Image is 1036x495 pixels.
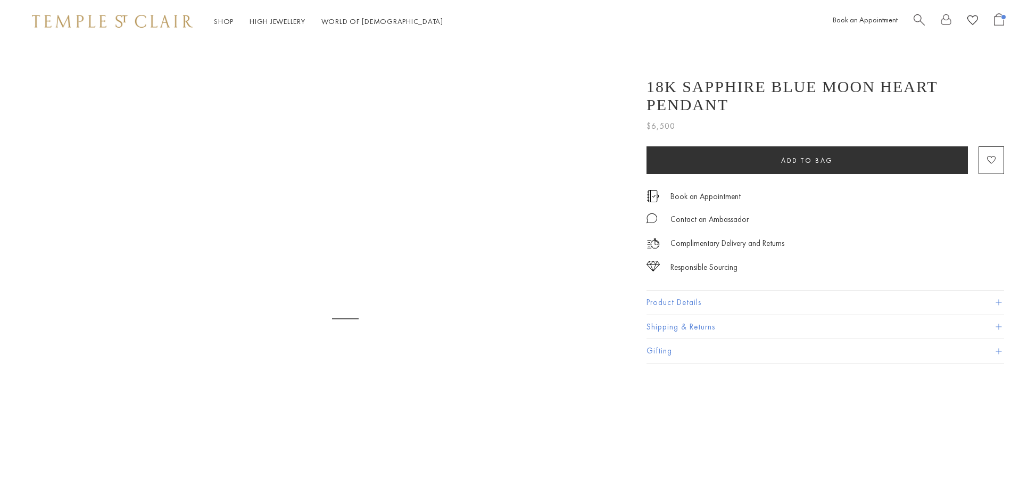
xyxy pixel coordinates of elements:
[670,261,737,274] div: Responsible Sourcing
[647,237,660,250] img: icon_delivery.svg
[647,119,675,133] span: $6,500
[647,190,659,202] img: icon_appointment.svg
[647,261,660,271] img: icon_sourcing.svg
[914,13,925,30] a: Search
[781,156,833,165] span: Add to bag
[647,291,1004,315] button: Product Details
[250,16,305,26] a: High JewelleryHigh Jewellery
[321,16,443,26] a: World of [DEMOGRAPHIC_DATA]World of [DEMOGRAPHIC_DATA]
[647,78,1004,114] h1: 18K Sapphire Blue Moon Heart Pendant
[214,15,443,28] nav: Main navigation
[833,15,898,24] a: Book an Appointment
[994,13,1004,30] a: Open Shopping Bag
[670,191,741,202] a: Book an Appointment
[647,315,1004,339] button: Shipping & Returns
[32,15,193,28] img: Temple St. Clair
[214,16,234,26] a: ShopShop
[647,339,1004,363] button: Gifting
[647,146,968,174] button: Add to bag
[670,213,749,226] div: Contact an Ambassador
[967,13,978,30] a: View Wishlist
[647,213,657,224] img: MessageIcon-01_2.svg
[670,237,784,250] p: Complimentary Delivery and Returns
